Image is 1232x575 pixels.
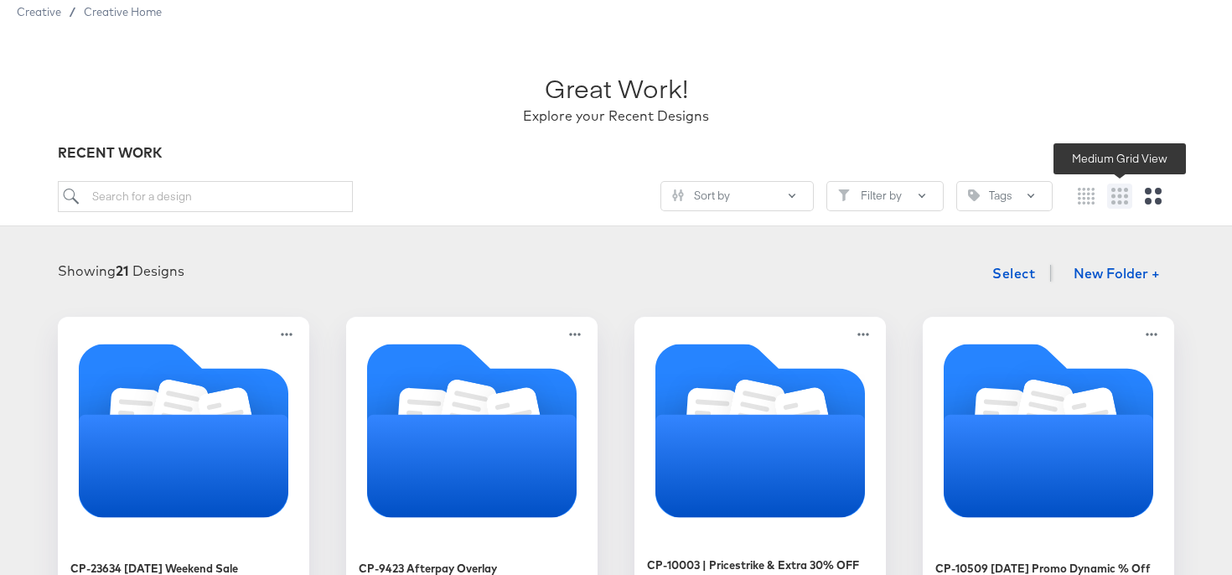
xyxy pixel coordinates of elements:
span: / [61,5,84,18]
svg: Folder [79,326,288,536]
svg: Tag [968,189,980,201]
svg: Small grid [1078,188,1095,205]
strong: 21 [116,262,129,279]
svg: Folder [367,326,577,536]
svg: Folder [944,326,1153,536]
button: TagTags [956,181,1053,211]
svg: Filter [838,189,850,201]
span: Creative [17,5,61,18]
button: FilterFilter by [826,181,944,211]
svg: Sliders [672,189,684,201]
div: RECENT WORK [58,143,1174,163]
svg: Large grid [1145,188,1162,205]
div: Explore your Recent Designs [523,106,709,126]
button: Select [986,256,1042,290]
button: New Folder + [1059,259,1174,291]
div: Great Work! [545,70,688,106]
svg: Folder [655,326,865,536]
button: SlidersSort by [660,181,814,211]
div: Showing Designs [58,262,184,281]
input: Search for a design [58,181,353,212]
a: Creative Home [84,5,162,18]
span: Select [992,262,1035,285]
svg: Medium grid [1111,188,1128,205]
